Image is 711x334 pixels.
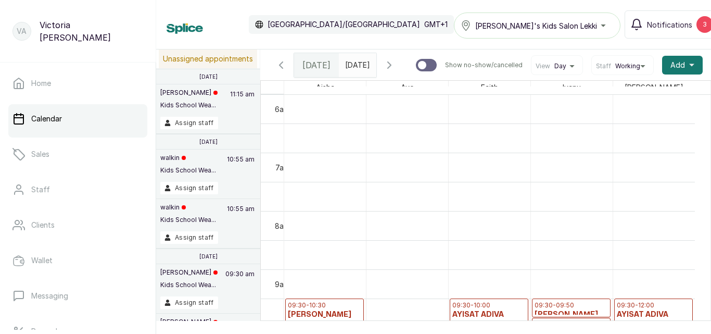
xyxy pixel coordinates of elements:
p: 09:30 - 12:00 [617,301,690,310]
span: Iyanu [561,81,583,94]
p: 10:55 am [225,154,256,182]
span: Day [554,62,566,70]
p: 11:15 am [228,89,256,117]
p: GMT+1 [424,19,448,30]
p: [GEOGRAPHIC_DATA]/[GEOGRAPHIC_DATA] [268,19,420,30]
span: Faith [479,81,500,94]
p: Kids School Wea... [160,166,216,175]
button: Assign staff [160,231,218,244]
div: 9am [273,279,291,290]
p: Staff [31,184,50,195]
button: ViewDay [536,62,578,70]
span: Notifications [647,19,692,30]
div: 6am [273,104,291,115]
span: [PERSON_NAME] [623,81,685,94]
p: [PERSON_NAME] [160,89,218,97]
p: Victoria [PERSON_NAME] [40,19,143,44]
div: [DATE] [294,53,339,77]
span: [PERSON_NAME]'s Kids Salon Lekki [475,20,597,31]
a: Sales [8,140,147,169]
p: Kids School Wea... [160,216,216,224]
button: Assign staff [160,296,218,309]
p: 09:30 - 10:30 [288,301,361,310]
div: 7am [273,162,291,173]
h3: [PERSON_NAME] [535,310,608,320]
h3: AYISAT ADIVA [452,310,526,320]
p: Wallet [31,255,53,266]
a: Wallet [8,246,147,275]
span: Aisha [314,81,337,94]
span: [DATE] [302,59,331,71]
p: 09:30 - 09:50 [535,301,608,310]
p: VA [17,26,27,36]
button: StaffWorking [596,62,649,70]
p: 10:55 am [225,203,256,231]
a: Calendar [8,104,147,133]
p: [DATE] [199,139,218,145]
p: Clients [31,220,55,230]
p: 09:30 am [224,268,256,296]
p: Calendar [31,114,62,124]
span: Working [615,62,640,70]
a: Clients [8,211,147,240]
p: walkin [160,203,216,212]
a: Staff [8,175,147,204]
p: Unassigned appointments [159,50,257,68]
button: [PERSON_NAME]'s Kids Salon Lekki [454,13,620,39]
p: Messaging [31,291,68,301]
a: Home [8,69,147,98]
button: Assign staff [160,182,218,194]
p: [DATE] [199,253,218,259]
button: Add [662,56,703,75]
p: [PERSON_NAME] [160,318,218,326]
p: Kids School Wea... [160,101,218,109]
h3: [PERSON_NAME] [288,310,361,320]
p: Sales [31,149,49,159]
span: Add [670,60,685,70]
span: Staff [596,62,611,70]
span: Ayo [399,81,416,94]
p: Show no-show/cancelled [445,61,523,69]
button: Assign staff [160,117,218,129]
p: Home [31,78,51,89]
p: [DATE] [199,73,218,80]
a: Messaging [8,281,147,311]
h3: AYISAT ADIVA [617,310,690,320]
p: 09:30 - 10:00 [452,301,526,310]
span: View [536,62,550,70]
p: [PERSON_NAME] [160,268,218,277]
div: 8am [273,220,291,231]
p: Kids School Wea... [160,281,218,289]
p: walkin [160,154,216,162]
